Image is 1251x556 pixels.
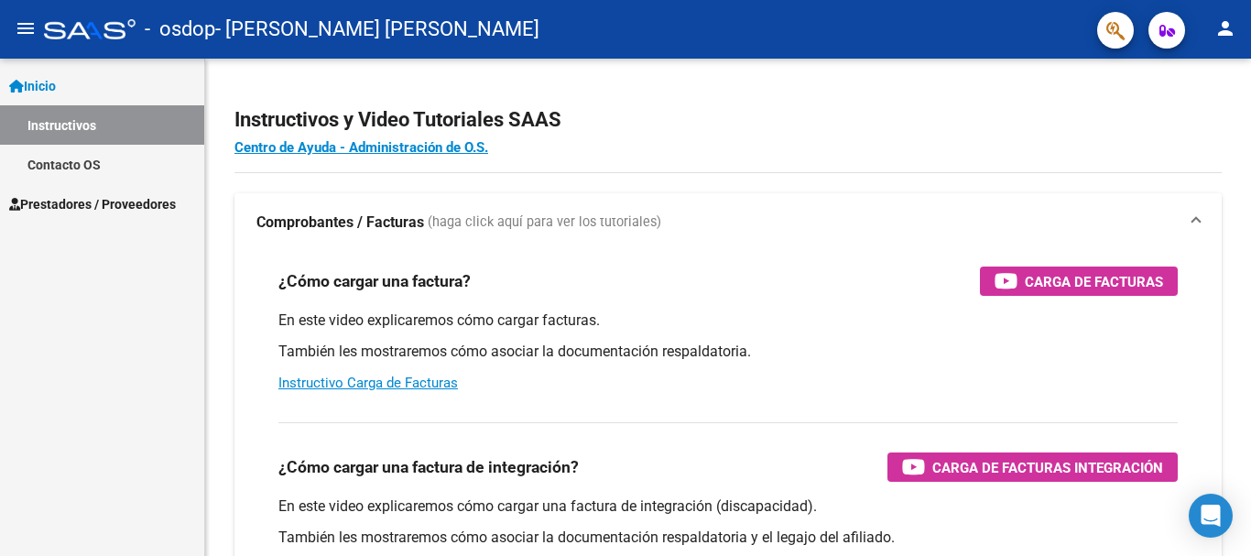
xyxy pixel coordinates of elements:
[278,342,1178,362] p: También les mostraremos cómo asociar la documentación respaldatoria.
[1025,270,1163,293] span: Carga de Facturas
[215,9,539,49] span: - [PERSON_NAME] [PERSON_NAME]
[278,268,471,294] h3: ¿Cómo cargar una factura?
[234,139,488,156] a: Centro de Ayuda - Administración de O.S.
[256,213,424,233] strong: Comprobantes / Facturas
[932,456,1163,479] span: Carga de Facturas Integración
[9,194,176,214] span: Prestadores / Proveedores
[980,267,1178,296] button: Carga de Facturas
[1214,17,1236,39] mat-icon: person
[278,454,579,480] h3: ¿Cómo cargar una factura de integración?
[234,103,1222,137] h2: Instructivos y Video Tutoriales SAAS
[278,496,1178,517] p: En este video explicaremos cómo cargar una factura de integración (discapacidad).
[428,213,661,233] span: (haga click aquí para ver los tutoriales)
[278,375,458,391] a: Instructivo Carga de Facturas
[234,193,1222,252] mat-expansion-panel-header: Comprobantes / Facturas (haga click aquí para ver los tutoriales)
[278,528,1178,548] p: También les mostraremos cómo asociar la documentación respaldatoria y el legajo del afiliado.
[145,9,215,49] span: - osdop
[278,311,1178,331] p: En este video explicaremos cómo cargar facturas.
[1189,494,1233,538] div: Open Intercom Messenger
[15,17,37,39] mat-icon: menu
[9,76,56,96] span: Inicio
[887,452,1178,482] button: Carga de Facturas Integración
